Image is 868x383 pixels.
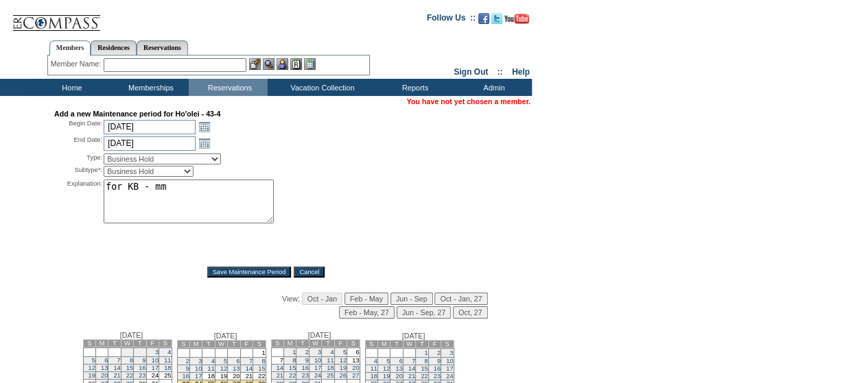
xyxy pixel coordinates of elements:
td: W [215,341,227,348]
a: 10 [152,357,159,364]
a: Members [49,40,91,55]
div: Begin Date: [54,119,102,134]
a: 7 [412,358,415,365]
img: View [263,58,274,70]
a: 8 [130,357,133,364]
a: 24 [446,373,453,380]
input: Jun - Sep [390,293,433,305]
span: [DATE] [214,332,237,340]
div: Member Name: [51,58,104,70]
a: 21 [113,372,120,379]
a: 5 [92,357,95,364]
a: 14 [113,365,120,371]
td: S [177,341,189,348]
a: 16 [434,365,441,372]
a: 3 [155,349,159,356]
td: T [108,340,121,347]
td: 18 [202,373,215,380]
td: 24 [146,372,159,380]
td: Vacation Collection [268,79,374,96]
a: Follow us on Twitter [491,17,502,25]
a: 15 [421,365,427,372]
a: 14 [408,365,415,372]
td: 21 [240,373,253,380]
a: Residences [91,40,137,55]
a: 3 [449,349,453,356]
a: Open the calendar popup. [197,119,212,134]
a: 9 [305,357,309,364]
a: 7 [117,357,121,364]
td: S [83,340,95,347]
img: Impersonate [277,58,288,70]
a: Become our fan on Facebook [478,17,489,25]
a: 8 [292,357,296,364]
td: F [146,340,159,347]
div: End Date: [54,136,102,151]
td: 19 [215,373,227,380]
a: 22 [421,373,427,380]
input: Feb - May [344,293,388,305]
span: View: [282,295,300,303]
div: Type: [54,153,102,164]
td: 2 [134,348,146,357]
a: 6 [104,357,108,364]
a: 18 [164,365,171,371]
input: Oct - Jan, 27 [434,293,487,305]
span: [DATE] [308,331,331,339]
a: 17 [195,373,202,380]
td: W [309,340,321,347]
a: 18 [371,373,377,380]
a: Open the calendar popup. [197,136,212,151]
td: S [347,340,360,347]
td: S [159,340,172,347]
td: Admin [453,79,532,96]
a: 15 [289,365,296,371]
td: 7 [271,357,283,365]
a: 1 [424,349,427,356]
a: 8 [261,358,265,365]
a: 7 [249,358,253,365]
td: F [334,340,347,347]
td: M [189,341,202,348]
a: 19 [340,365,347,371]
td: F [240,341,253,348]
td: S [253,341,266,348]
a: 16 [139,365,145,371]
img: Become our fan on Facebook [478,13,489,24]
td: M [95,340,108,347]
td: Memberships [110,79,189,96]
a: 4 [330,349,333,356]
img: Follow us on Twitter [491,13,502,24]
input: Cancel [294,267,325,277]
a: 6 [236,358,239,365]
strong: Add a new Maintenance period for Ho'olei - 43-4 [54,110,220,118]
a: 21 [408,373,415,380]
span: You have not yet chosen a member. [407,97,530,106]
a: 16 [301,365,308,371]
td: T [134,340,146,347]
a: 12 [220,365,227,372]
a: 18 [327,365,333,371]
td: T [322,340,334,347]
td: W [121,340,133,347]
td: T [416,341,428,348]
a: 19 [383,373,390,380]
img: Subscribe to our YouTube Channel [504,14,529,24]
td: 1 [121,348,133,357]
td: 1 [253,349,266,358]
a: Help [512,67,530,77]
a: Reservations [137,40,188,55]
td: F [428,341,441,348]
td: 13 [347,357,360,365]
a: 20 [352,365,359,371]
td: 20 [228,373,240,380]
a: 4 [167,349,171,356]
a: 12 [340,357,347,364]
input: Jun - Sep, 27 [397,306,451,319]
img: Reservations [290,58,302,70]
input: Oct, 27 [453,306,487,319]
a: 14 [277,365,283,371]
a: 11 [207,365,214,372]
td: S [441,341,454,348]
a: 5 [386,358,390,365]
